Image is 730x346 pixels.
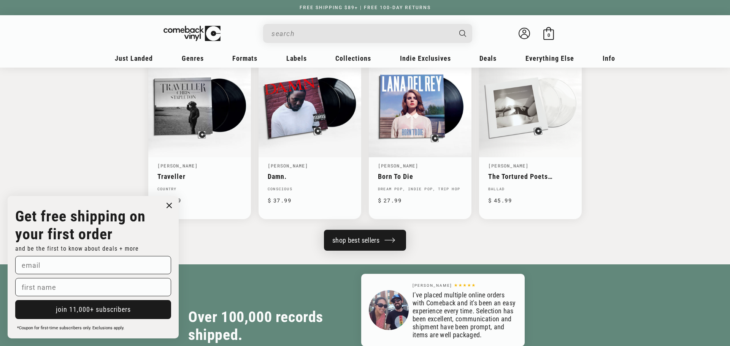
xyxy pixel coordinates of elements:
a: [PERSON_NAME] [488,163,529,169]
a: Traveller [157,172,242,180]
a: Damn. [268,172,352,180]
a: [PERSON_NAME] [157,163,198,169]
a: shop best sellers [324,230,406,251]
a: The Tortured Poets Department [488,172,573,180]
p: I've placed multiple online orders with Comeback and it's been an easy experience every time. Sel... [413,291,517,338]
span: Just Landed [115,54,153,62]
input: email [15,256,171,274]
a: [PERSON_NAME] [268,163,308,169]
span: Indie Exclusives [400,54,451,62]
input: When autocomplete results are available use up and down arrows to review and enter to select [271,26,452,41]
span: Everything Else [525,54,574,62]
span: Labels [286,54,307,62]
button: Close dialog [163,200,175,211]
img: Brian J. [369,290,409,330]
div: Search [263,24,472,43]
a: Born To Die [378,172,462,180]
span: Collections [335,54,371,62]
button: Search [453,24,473,43]
p: [PERSON_NAME] [413,282,452,289]
strong: Get free shipping on your first order [15,207,146,243]
h2: Over 100,000 records shipped. [188,308,325,344]
span: 0 [547,32,550,38]
span: Genres [182,54,204,62]
a: FREE SHIPPING $89+ | FREE 100-DAY RETURNS [292,5,438,10]
span: *Coupon for first-time subscribers only. Exclusions apply. [17,325,124,330]
span: Deals [479,54,497,62]
p: ★★★★★ [454,281,476,287]
button: join 11,000+ subscribers [15,300,171,319]
span: Info [603,54,615,62]
a: [PERSON_NAME] [378,163,419,169]
span: Formats [232,54,257,62]
span: and be the first to know about deals + more [15,245,139,252]
input: first name [15,278,171,296]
